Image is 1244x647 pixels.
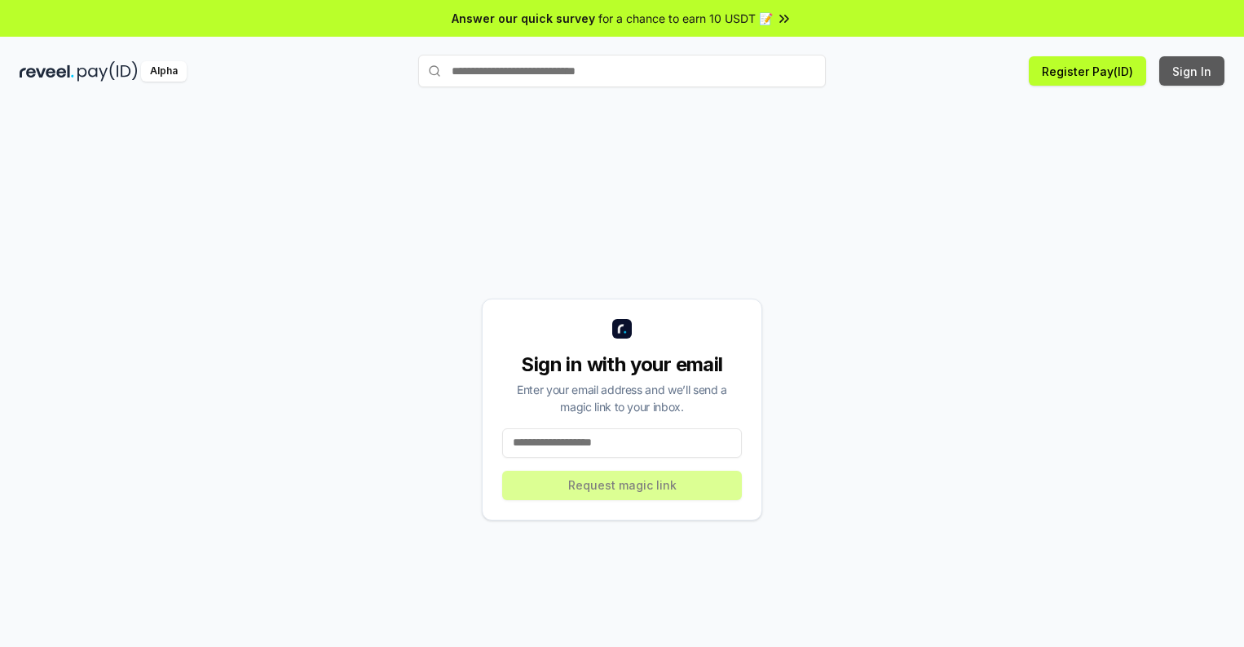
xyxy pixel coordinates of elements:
[1159,56,1224,86] button: Sign In
[1029,56,1146,86] button: Register Pay(ID)
[452,10,595,27] span: Answer our quick survey
[502,352,742,378] div: Sign in with your email
[502,381,742,415] div: Enter your email address and we’ll send a magic link to your inbox.
[20,61,74,82] img: reveel_dark
[612,319,632,339] img: logo_small
[598,10,773,27] span: for a chance to earn 10 USDT 📝
[77,61,138,82] img: pay_id
[141,61,187,82] div: Alpha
